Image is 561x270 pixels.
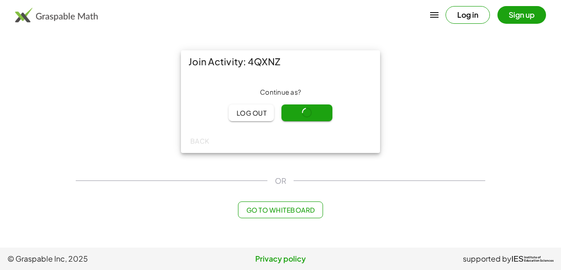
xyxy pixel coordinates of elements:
span: © Graspable Inc, 2025 [7,253,189,264]
span: Go to Whiteboard [246,206,315,214]
button: Log in [446,6,490,24]
span: Institute of Education Sciences [524,256,554,263]
a: IESInstitute ofEducation Sciences [511,253,554,264]
a: Privacy policy [189,253,371,264]
span: OR [275,175,286,187]
button: Sign up [497,6,546,24]
span: Log out [236,109,266,117]
div: Join Activity: 4QXNZ [181,50,380,73]
span: IES [511,255,524,263]
div: Continue as ? [188,88,373,97]
button: Go to Whiteboard [238,201,323,218]
span: supported by [463,253,511,264]
button: Log out [229,104,274,121]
